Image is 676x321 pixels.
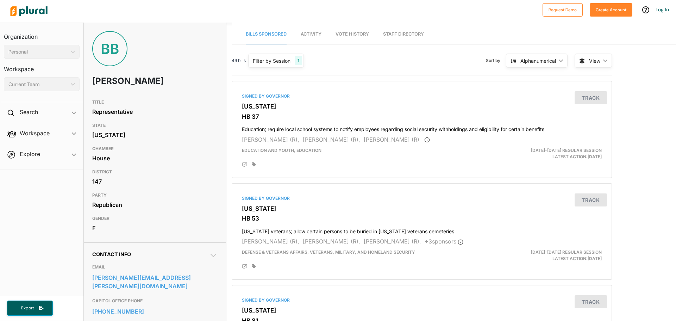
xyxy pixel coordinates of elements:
[575,193,607,206] button: Track
[242,195,602,202] div: Signed by Governor
[589,57,600,64] span: View
[383,24,424,44] a: Staff Directory
[242,215,602,222] h3: HB 53
[242,249,415,255] span: Defense & Veterans Affairs, Veterans, Military, and Homeland Security
[4,59,80,74] h3: Workspace
[92,251,131,257] span: Contact Info
[242,238,299,245] span: [PERSON_NAME] (R),
[520,57,556,64] div: Alphanumerical
[8,81,68,88] div: Current Team
[92,153,218,163] div: House
[253,57,290,64] div: Filter by Session
[242,205,602,212] h3: [US_STATE]
[575,295,607,308] button: Track
[92,223,218,233] div: F
[336,24,369,44] a: Vote History
[20,108,38,116] h2: Search
[92,106,218,117] div: Representative
[425,238,463,245] span: + 3 sponsor s
[364,238,421,245] span: [PERSON_NAME] (R),
[92,98,218,106] h3: TITLE
[92,199,218,210] div: Republican
[92,272,218,291] a: [PERSON_NAME][EMAIL_ADDRESS][PERSON_NAME][DOMAIN_NAME]
[246,24,287,44] a: Bills Sponsored
[303,136,360,143] span: [PERSON_NAME] (R),
[531,249,602,255] span: [DATE]-[DATE] Regular Session
[8,48,68,56] div: Personal
[92,214,218,223] h3: GENDER
[656,6,669,13] a: Log In
[575,91,607,104] button: Track
[92,121,218,130] h3: STATE
[242,225,602,235] h4: [US_STATE] veterans; allow certain persons to be buried in [US_STATE] veterans cemeteries
[242,136,299,143] span: [PERSON_NAME] (R),
[92,130,218,140] div: [US_STATE]
[242,113,602,120] h3: HB 37
[242,93,602,99] div: Signed by Governor
[242,148,321,153] span: Education and Youth, Education
[92,31,127,66] div: BB
[252,264,256,269] div: Add tags
[242,162,248,168] div: Add Position Statement
[92,176,218,187] div: 147
[590,6,632,13] a: Create Account
[242,297,602,303] div: Signed by Governor
[486,57,506,64] span: Sort by
[92,191,218,199] h3: PARTY
[16,305,39,311] span: Export
[543,6,583,13] a: Request Demo
[295,56,302,65] div: 1
[242,123,602,132] h4: Education; require local school systems to notify employees regarding social security withholding...
[242,103,602,110] h3: [US_STATE]
[543,3,583,17] button: Request Demo
[336,31,369,37] span: Vote History
[590,3,632,17] button: Create Account
[531,148,602,153] span: [DATE]-[DATE] Regular Session
[92,168,218,176] h3: DISTRICT
[92,70,167,92] h1: [PERSON_NAME]
[252,162,256,167] div: Add tags
[303,238,360,245] span: [PERSON_NAME] (R),
[92,297,218,305] h3: CAPITOL OFFICE PHONE
[232,57,246,64] span: 49 bills
[246,31,287,37] span: Bills Sponsored
[92,263,218,271] h3: EMAIL
[4,26,80,42] h3: Organization
[242,307,602,314] h3: [US_STATE]
[92,144,218,153] h3: CHAMBER
[301,31,321,37] span: Activity
[92,306,218,317] a: [PHONE_NUMBER]
[364,136,419,143] span: [PERSON_NAME] (R)
[483,147,607,160] div: Latest Action: [DATE]
[483,249,607,262] div: Latest Action: [DATE]
[242,264,248,270] div: Add Position Statement
[7,301,53,316] button: Export
[301,24,321,44] a: Activity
